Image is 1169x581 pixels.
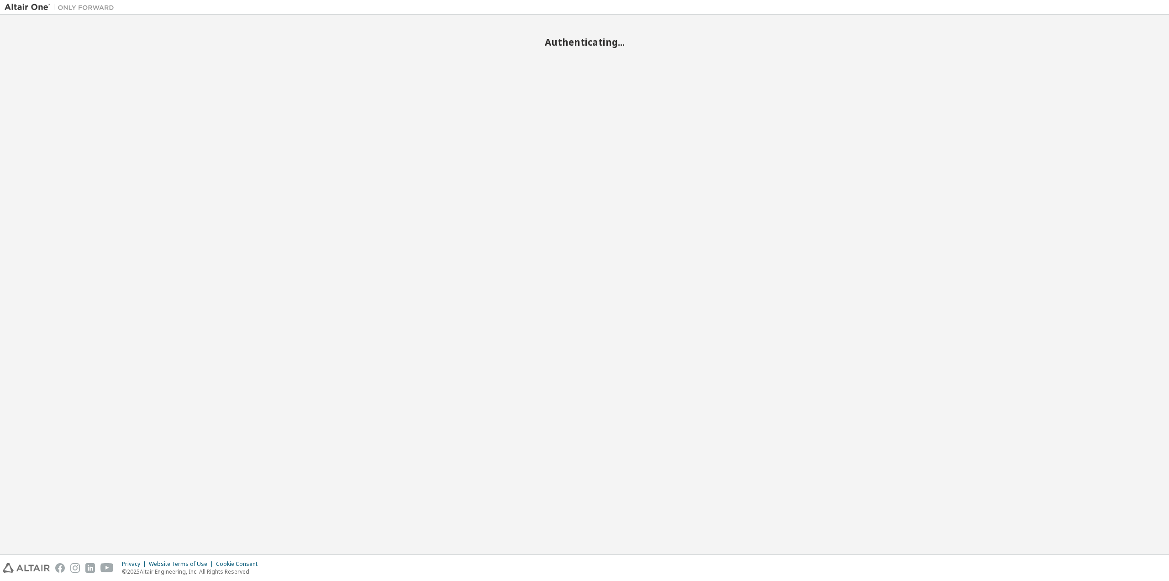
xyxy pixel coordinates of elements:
img: linkedin.svg [85,563,95,573]
img: youtube.svg [100,563,114,573]
div: Privacy [122,560,149,568]
h2: Authenticating... [5,36,1164,48]
div: Website Terms of Use [149,560,216,568]
img: Altair One [5,3,119,12]
img: instagram.svg [70,563,80,573]
img: altair_logo.svg [3,563,50,573]
div: Cookie Consent [216,560,263,568]
p: © 2025 Altair Engineering, Inc. All Rights Reserved. [122,568,263,576]
img: facebook.svg [55,563,65,573]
